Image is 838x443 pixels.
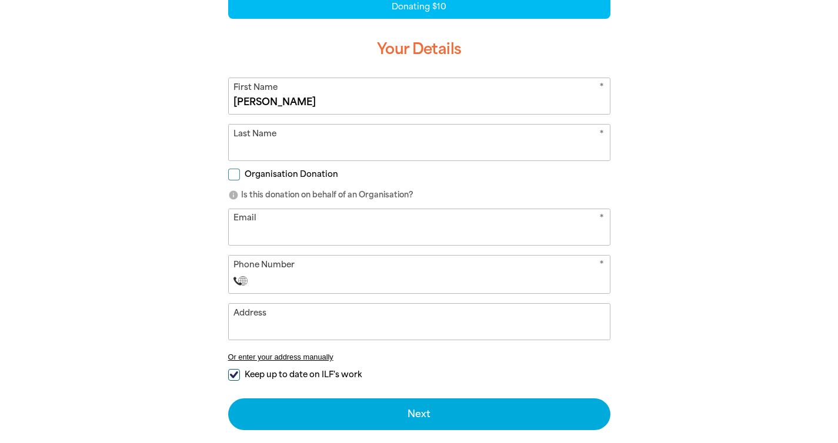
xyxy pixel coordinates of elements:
span: Organisation Donation [245,169,338,180]
button: Or enter your address manually [228,353,610,361]
h3: Your Details [228,31,610,68]
input: Organisation Donation [228,169,240,180]
p: Is this donation on behalf of an Organisation? [228,189,610,201]
i: Required [599,259,604,273]
i: info [228,190,239,200]
button: Next [228,398,610,430]
span: Keep up to date on ILF's work [245,369,362,380]
input: Keep up to date on ILF's work [228,369,240,381]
